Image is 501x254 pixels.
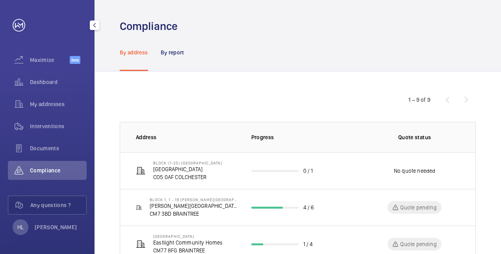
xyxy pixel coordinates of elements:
[394,167,436,175] p: No quote needed
[17,223,24,231] p: HL
[35,223,77,231] p: [PERSON_NAME]
[150,202,239,210] p: [PERSON_NAME][GEOGRAPHIC_DATA], [GEOGRAPHIC_DATA]
[30,166,87,174] span: Compliance
[150,210,239,218] p: CM7 3BD BRAINTREE
[150,197,239,202] p: Block 1, 1 - 16 [PERSON_NAME][GEOGRAPHIC_DATA]
[303,204,314,211] p: 4 / 6
[303,167,313,175] p: 0 / 1
[30,122,87,130] span: Interventions
[400,240,436,248] p: Quote pending
[30,100,87,108] span: My addresses
[161,49,184,56] p: By report
[153,239,223,247] p: Eastlight Community Homes
[398,133,431,141] p: Quote status
[408,96,430,104] div: 1 – 9 of 9
[30,56,70,64] span: Maximize
[153,234,223,239] p: [GEOGRAPHIC_DATA]
[136,133,239,141] p: Address
[30,201,86,209] span: Any questions ?
[153,161,222,165] p: Block (1-25) [GEOGRAPHIC_DATA]
[153,165,222,173] p: [GEOGRAPHIC_DATA]
[153,173,222,181] p: CO5 0AF COLCHESTER
[120,49,148,56] p: By address
[30,78,87,86] span: Dashboard
[30,144,87,152] span: Documents
[70,56,80,64] span: Beta
[120,19,178,34] h1: Compliance
[400,204,436,211] p: Quote pending
[251,133,357,141] p: Progress
[303,240,313,248] p: 1 / 4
